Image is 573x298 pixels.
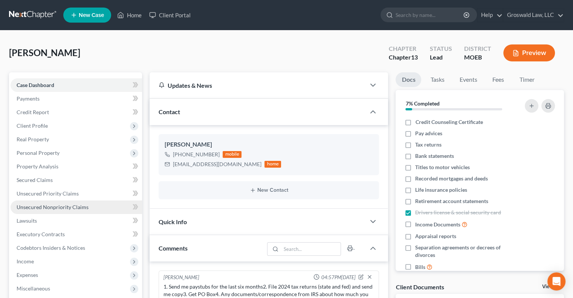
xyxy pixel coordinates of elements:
[17,272,38,278] span: Expenses
[486,72,510,87] a: Fees
[547,272,565,290] div: Open Intercom Messenger
[163,274,199,281] div: [PERSON_NAME]
[503,44,555,61] button: Preview
[11,173,142,187] a: Secured Claims
[223,151,241,158] div: mobile
[17,190,79,197] span: Unsecured Priority Claims
[264,161,281,168] div: home
[396,283,444,291] div: Client Documents
[113,8,145,22] a: Home
[165,187,373,193] button: New Contact
[173,160,261,168] div: [EMAIL_ADDRESS][DOMAIN_NAME]
[415,221,460,228] span: Income Documents
[513,72,540,87] a: Timer
[424,72,450,87] a: Tasks
[17,136,49,142] span: Real Property
[159,245,188,252] span: Comments
[165,140,373,149] div: [PERSON_NAME]
[159,81,356,89] div: Updates & News
[415,164,470,171] span: Titles to motor vehicles
[415,244,515,259] span: Separation agreements or decrees of divorces
[415,152,454,160] span: Bank statements
[17,258,34,264] span: Income
[17,95,40,102] span: Payments
[415,209,501,216] span: Drivers license & social security card
[9,47,80,58] span: [PERSON_NAME]
[415,232,456,240] span: Appraisal reports
[17,122,48,129] span: Client Profile
[405,100,439,107] strong: 7% Completed
[17,231,65,237] span: Executory Contracts
[396,8,465,22] input: Search by name...
[464,44,491,53] div: District
[17,177,53,183] span: Secured Claims
[389,53,418,62] div: Chapter
[415,141,442,148] span: Tax returns
[17,163,58,170] span: Property Analysis
[17,82,54,88] span: Case Dashboard
[11,200,142,214] a: Unsecured Nonpriority Claims
[453,72,483,87] a: Events
[430,53,452,62] div: Lead
[173,151,220,158] div: [PHONE_NUMBER]
[415,197,488,205] span: Retirement account statements
[79,12,104,18] span: New Case
[11,105,142,119] a: Credit Report
[11,160,142,173] a: Property Analysis
[159,218,187,225] span: Quick Info
[17,109,49,115] span: Credit Report
[415,175,488,182] span: Recorded mortgages and deeds
[17,204,89,210] span: Unsecured Nonpriority Claims
[11,214,142,228] a: Lawsuits
[396,72,421,87] a: Docs
[17,245,85,251] span: Codebtors Insiders & Notices
[281,243,341,255] input: Search...
[411,53,418,61] span: 13
[430,44,452,53] div: Status
[145,8,194,22] a: Client Portal
[11,187,142,200] a: Unsecured Priority Claims
[321,274,355,281] span: 04:57PM[DATE]
[477,8,503,22] a: Help
[389,44,418,53] div: Chapter
[415,130,442,137] span: Pay advices
[503,8,564,22] a: Groswald Law, LLC
[11,78,142,92] a: Case Dashboard
[159,108,180,115] span: Contact
[11,92,142,105] a: Payments
[17,150,60,156] span: Personal Property
[415,118,483,126] span: Credit Counseling Certificate
[17,285,50,292] span: Miscellaneous
[542,284,561,289] a: View All
[415,186,467,194] span: Life insurance policies
[415,263,425,271] span: Bills
[11,228,142,241] a: Executory Contracts
[17,217,37,224] span: Lawsuits
[464,53,491,62] div: MOEB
